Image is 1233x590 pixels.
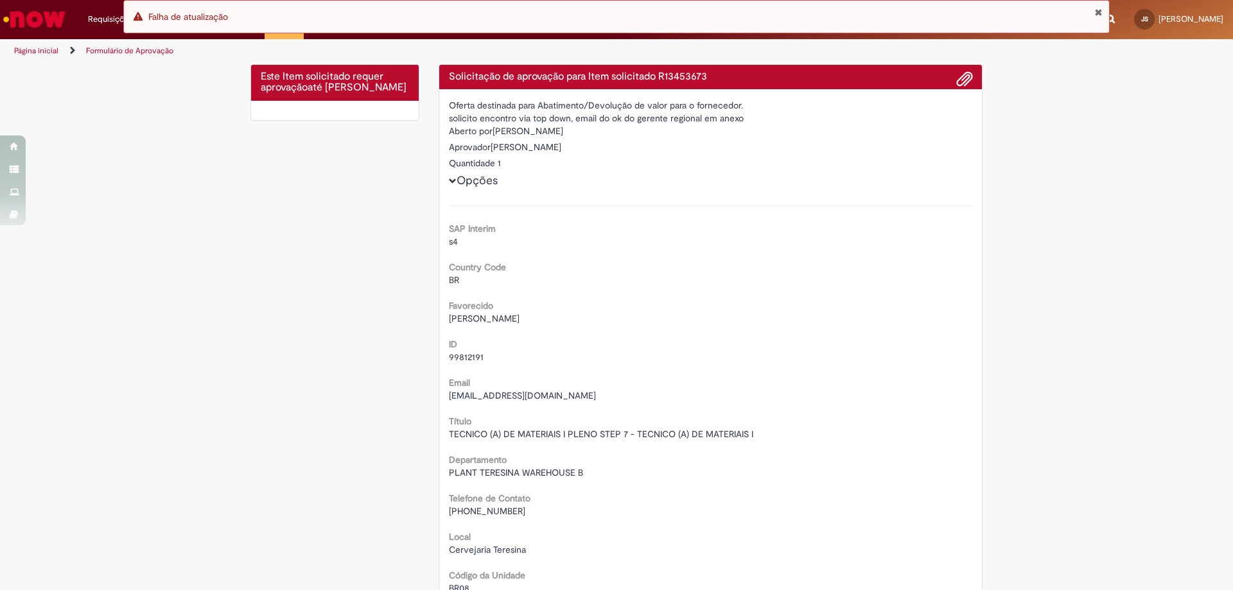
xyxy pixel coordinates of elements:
[88,13,133,26] span: Requisições
[449,141,973,157] div: [PERSON_NAME]
[449,236,458,247] span: s4
[148,11,228,22] span: Falha de atualização
[1159,13,1223,24] span: [PERSON_NAME]
[308,81,407,94] span: até [PERSON_NAME]
[449,223,496,234] b: SAP Interim
[449,313,520,324] span: [PERSON_NAME]
[449,125,493,137] label: Aberto por
[449,99,973,112] div: Oferta destinada para Abatimento/Devolução de valor para o fornecedor.
[449,467,583,478] span: PLANT TERESINA WAREHOUSE B
[449,141,491,153] label: Aprovador
[14,46,58,56] a: Página inicial
[449,544,526,555] span: Cervejaria Teresina
[1141,15,1148,23] span: JS
[449,505,525,517] span: [PHONE_NUMBER]
[449,492,530,504] b: Telefone de Contato
[449,454,507,465] b: Departamento
[449,125,973,141] div: [PERSON_NAME]
[449,71,973,83] h4: Solicitação de aprovação para Item solicitado R13453673
[449,377,470,388] b: Email
[449,112,973,125] div: solicito encontro via top down, email do ok do gerente regional em anexo
[449,569,525,581] b: Código da Unidade
[449,338,457,350] b: ID
[449,428,753,440] span: TECNICO (A) DE MATERIAIS I PLENO STEP 7 - TECNICO (A) DE MATERIAIS I
[449,531,471,542] b: Local
[449,390,596,401] span: [EMAIL_ADDRESS][DOMAIN_NAME]
[449,300,493,311] b: Favorecido
[449,274,459,286] span: BR
[1,6,67,32] img: ServiceNow
[449,157,973,169] div: Quantidade 1
[261,71,409,94] h4: Este Item solicitado requer aprovação
[449,415,471,427] b: Título
[449,261,506,273] b: Country Code
[10,39,812,63] ul: Trilhas de página
[86,46,173,56] a: Formulário de Aprovação
[449,351,484,363] span: 99812191
[1094,7,1103,17] button: Fechar Notificação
